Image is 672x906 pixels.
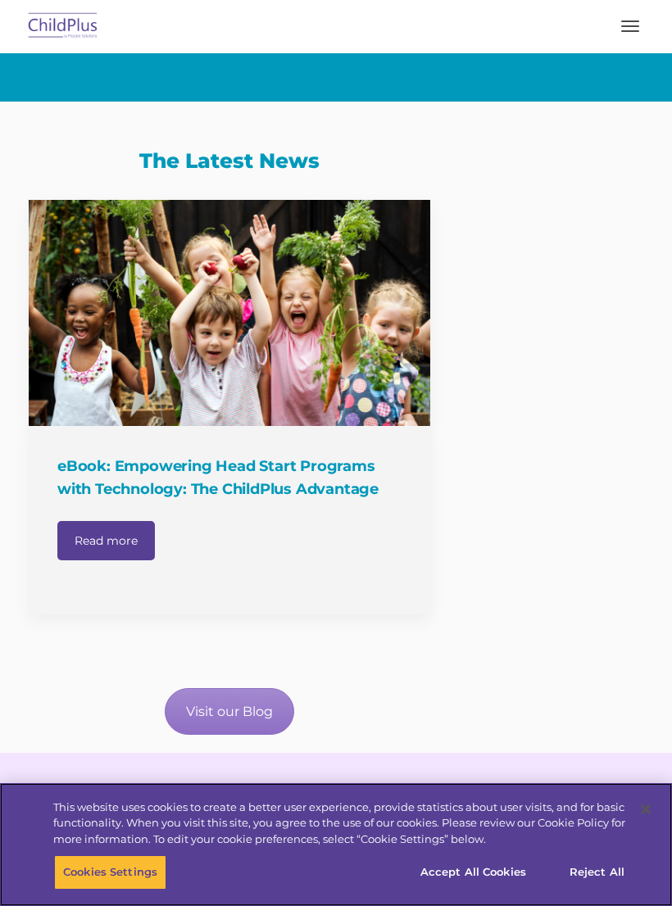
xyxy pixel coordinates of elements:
a: Visit our Blog [165,688,294,735]
button: Accept All Cookies [411,855,535,890]
a: Read more [57,521,155,560]
div: This website uses cookies to create a better user experience, provide statistics about user visit... [53,800,625,848]
button: Reject All [546,855,648,890]
img: ChildPlus by Procare Solutions [25,7,102,46]
button: Close [628,791,664,827]
a: eBook: Empowering Head Start Programs with Technology: The ChildPlus Advantage [29,200,430,426]
h3: The Latest News [29,151,430,171]
h4: eBook: Empowering Head Start Programs with Technology: The ChildPlus Advantage [57,455,406,501]
button: Cookies Settings [54,855,166,890]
